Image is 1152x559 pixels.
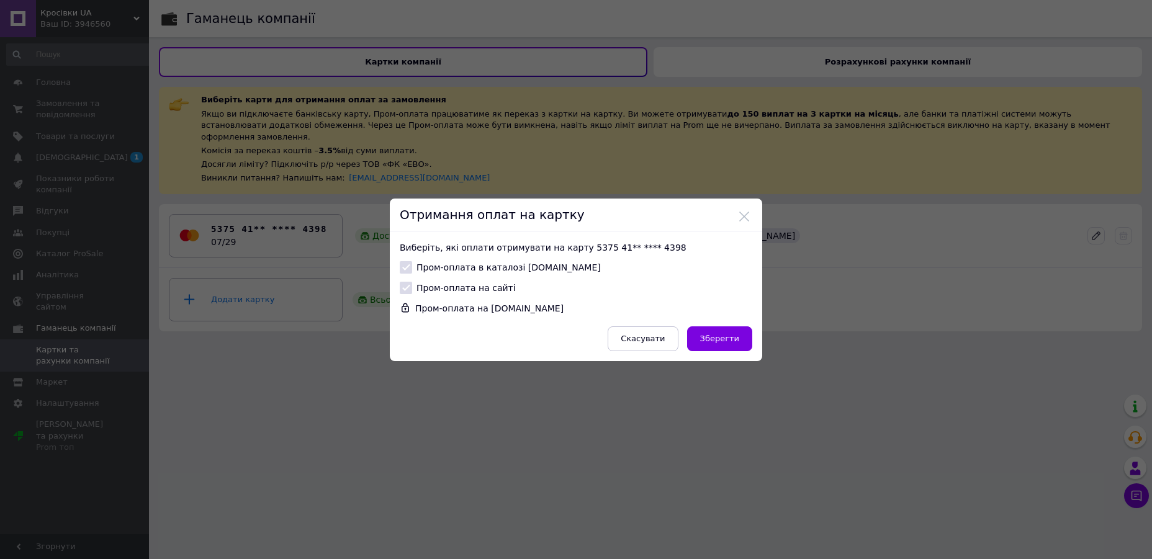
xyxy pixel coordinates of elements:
span: Скасувати [621,334,665,343]
span: Зберегти [700,334,739,343]
span: Отримання оплат на картку [400,207,585,222]
p: Виберіть, які оплати отримувати на карту 5375 41** **** 4398 [400,241,752,254]
label: Пром-оплата на сайті [400,282,516,294]
button: Зберегти [687,326,752,351]
label: Пром-оплата в каталозі [DOMAIN_NAME] [400,261,601,274]
div: Пром-оплата на [DOMAIN_NAME] [400,302,564,315]
button: Скасувати [608,326,678,351]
